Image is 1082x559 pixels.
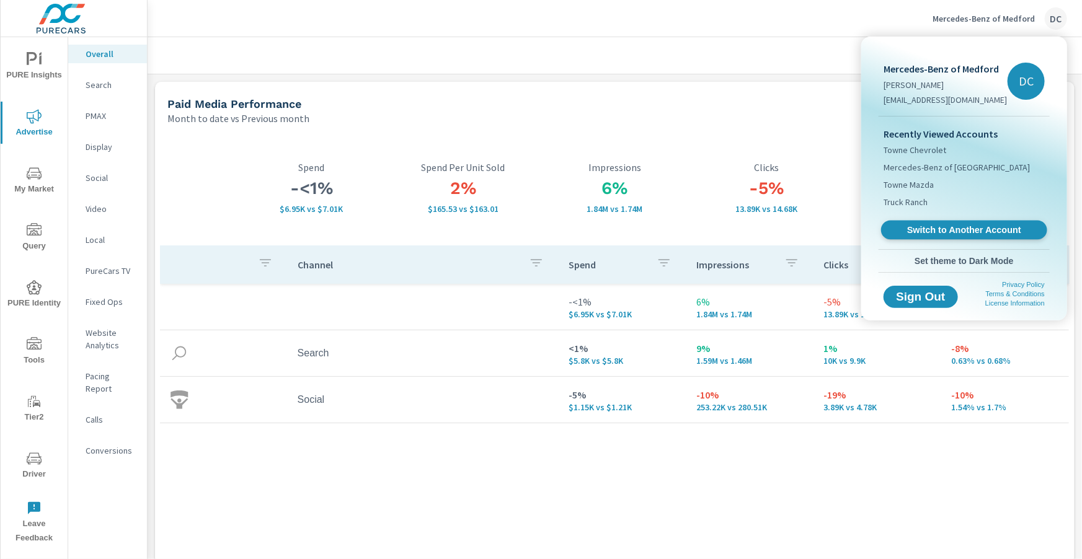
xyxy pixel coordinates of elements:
span: Mercedes-Benz of [GEOGRAPHIC_DATA] [884,161,1030,174]
span: Truck Ranch [884,196,928,208]
a: License Information [985,299,1045,307]
span: Set theme to Dark Mode [884,255,1045,266]
a: Terms & Conditions [986,290,1045,297]
span: Towne Chevrolet [884,144,946,156]
p: Mercedes-Benz of Medford [884,61,1007,76]
p: [EMAIL_ADDRESS][DOMAIN_NAME] [884,94,1007,106]
div: DC [1008,63,1045,100]
p: Recently Viewed Accounts [884,126,1045,141]
span: Sign Out [894,291,948,302]
a: Switch to Another Account [881,221,1047,240]
span: Switch to Another Account [888,224,1040,236]
button: Set theme to Dark Mode [879,250,1050,272]
span: Towne Mazda [884,178,934,191]
a: Privacy Policy [1003,281,1045,288]
p: [PERSON_NAME] [884,79,1007,91]
button: Sign Out [884,286,958,308]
